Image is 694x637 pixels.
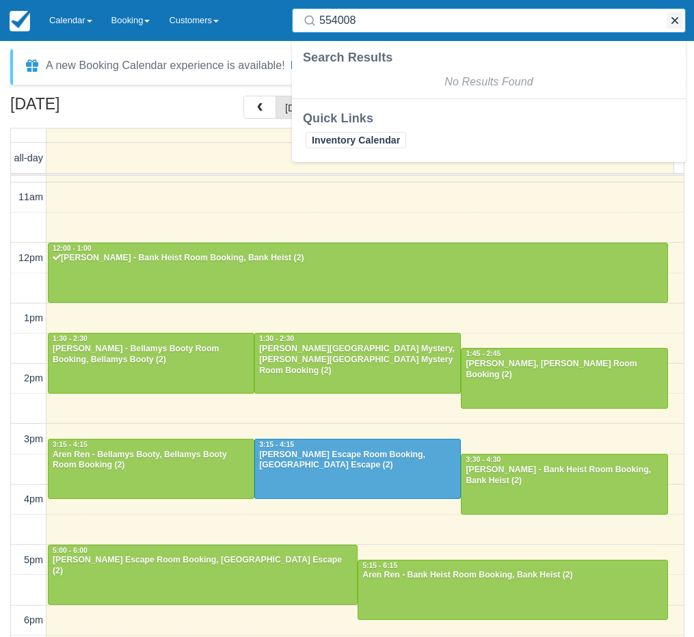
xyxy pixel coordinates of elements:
div: A new Booking Calendar experience is available! [46,57,285,74]
span: 3pm [24,433,43,444]
a: 3:30 - 4:30[PERSON_NAME] - Bank Heist Room Booking, Bank Heist (2) [461,454,667,514]
span: 3:15 - 4:15 [53,441,88,448]
span: 1:45 - 2:45 [466,350,501,357]
div: Aren Ren - Bank Heist Room Booking, Bank Heist (2) [362,570,663,581]
em: No Results Found [444,76,533,87]
div: [PERSON_NAME] Escape Room Booking, [GEOGRAPHIC_DATA] Escape (2) [52,555,353,577]
span: 5pm [24,554,43,565]
div: [PERSON_NAME] - Bellamys Booty Room Booking, Bellamys Booty (2) [52,344,250,366]
a: Inventory Calendar [306,132,406,148]
span: 2pm [24,372,43,383]
button: [DATE] [276,96,325,119]
span: 6pm [24,614,43,625]
a: 1:30 - 2:30[PERSON_NAME][GEOGRAPHIC_DATA] Mystery, [PERSON_NAME][GEOGRAPHIC_DATA] Mystery Room Bo... [254,333,461,393]
h2: [DATE] [10,96,183,121]
div: [PERSON_NAME] Escape Room Booking, [GEOGRAPHIC_DATA] Escape (2) [258,450,457,472]
span: 12pm [18,252,43,263]
span: 3:15 - 4:15 [259,441,294,448]
span: 5:15 - 6:15 [362,562,397,569]
a: 5:00 - 6:00[PERSON_NAME] Escape Room Booking, [GEOGRAPHIC_DATA] Escape (2) [48,545,358,605]
a: 5:15 - 6:15Aren Ren - Bank Heist Room Booking, Bank Heist (2) [358,560,667,620]
img: checkfront-main-nav-mini-logo.png [10,11,30,31]
div: [PERSON_NAME] - Bank Heist Room Booking, Bank Heist (2) [465,465,663,487]
a: 1:30 - 2:30[PERSON_NAME] - Bellamys Booty Room Booking, Bellamys Booty (2) [48,333,254,393]
span: 1:30 - 2:30 [53,335,88,342]
a: 3:15 - 4:15Aren Ren - Bellamys Booty, Bellamys Booty Room Booking (2) [48,439,254,499]
span: 5:00 - 6:00 [53,547,88,554]
div: Quick Links [303,110,675,126]
span: 12:00 - 1:00 [53,245,92,252]
span: 1:30 - 2:30 [259,335,294,342]
span: all-day [14,152,43,163]
input: Search ( / ) [319,8,664,33]
div: Aren Ren - Bellamys Booty, Bellamys Booty Room Booking (2) [52,450,250,472]
div: [PERSON_NAME] - Bank Heist Room Booking, Bank Heist (2) [52,253,664,264]
span: 11am [18,191,43,202]
span: 1pm [24,312,43,323]
div: [PERSON_NAME], [PERSON_NAME] Room Booking (2) [465,359,663,381]
div: Search Results [303,49,675,66]
span: 3:30 - 4:30 [466,456,501,463]
a: 1:45 - 2:45[PERSON_NAME], [PERSON_NAME] Room Booking (2) [461,348,667,408]
a: 3:15 - 4:15[PERSON_NAME] Escape Room Booking, [GEOGRAPHIC_DATA] Escape (2) [254,439,461,499]
a: 12:00 - 1:00[PERSON_NAME] - Bank Heist Room Booking, Bank Heist (2) [48,243,668,303]
span: 4pm [24,493,43,504]
div: [PERSON_NAME][GEOGRAPHIC_DATA] Mystery, [PERSON_NAME][GEOGRAPHIC_DATA] Mystery Room Booking (2) [258,344,457,377]
button: Enable New Calendar [291,59,396,72]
